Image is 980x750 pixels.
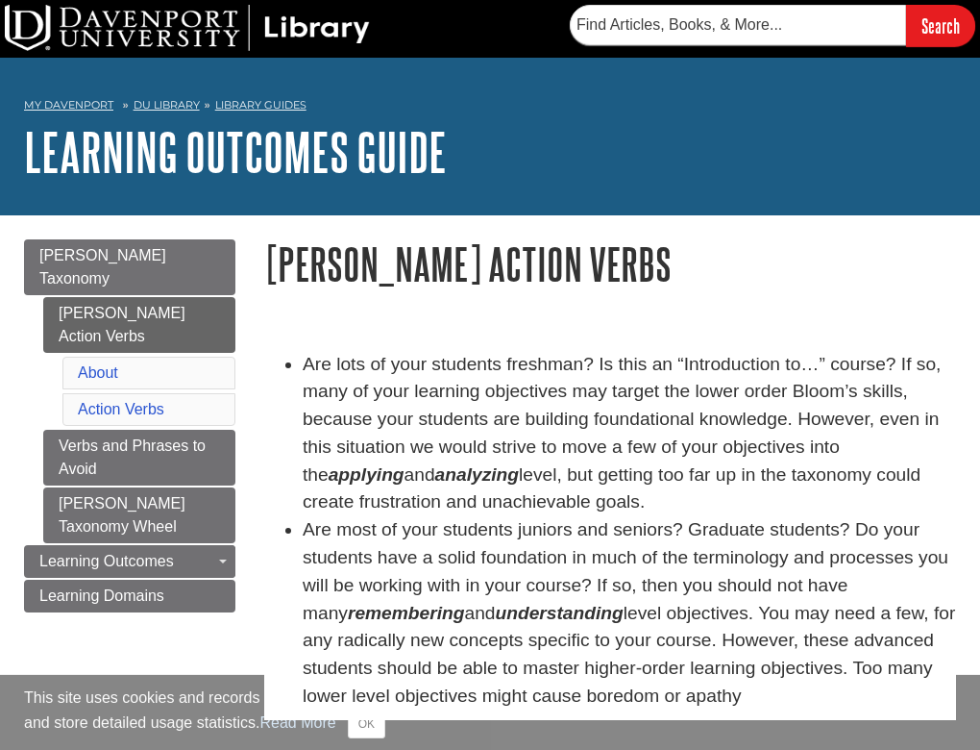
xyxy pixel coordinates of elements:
[215,98,306,112] a: Library Guides
[570,5,906,45] input: Find Articles, Books, & More...
[435,464,519,485] strong: analyzing
[78,364,118,381] a: About
[264,239,956,288] h1: [PERSON_NAME] Action Verbs
[329,464,404,485] strong: applying
[43,487,235,543] a: [PERSON_NAME] Taxonomy Wheel
[496,603,624,623] em: understanding
[24,545,235,578] a: Learning Outcomes
[24,239,235,295] a: [PERSON_NAME] Taxonomy
[24,239,235,612] div: Guide Page Menu
[24,580,235,612] a: Learning Domains
[39,247,166,287] span: [PERSON_NAME] Taxonomy
[39,553,174,569] span: Learning Outcomes
[24,687,956,738] div: This site uses cookies and records your IP address for usage statistics. Additionally, we use Goo...
[24,97,113,113] a: My Davenport
[348,603,465,623] em: remembering
[24,92,956,123] nav: breadcrumb
[134,98,200,112] a: DU Library
[906,5,975,46] input: Search
[5,5,370,51] img: DU Library
[39,587,164,604] span: Learning Domains
[24,122,447,182] a: Learning Outcomes Guide
[303,516,956,711] li: Are most of your students juniors and seniors? Graduate students? Do your students have a solid f...
[78,401,164,417] a: Action Verbs
[570,5,975,46] form: Searches DU Library's articles, books, and more
[43,430,235,486] a: Verbs and Phrases to Avoid
[303,351,956,517] li: Are lots of your students freshman? Is this an “Introduction to…” course? If so, many of your lea...
[43,297,235,353] a: [PERSON_NAME] Action Verbs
